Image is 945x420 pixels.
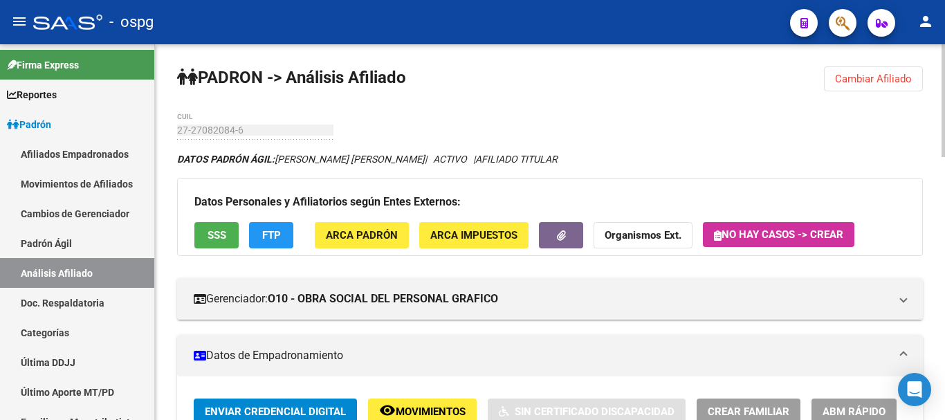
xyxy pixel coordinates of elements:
[194,222,239,248] button: SSS
[194,291,890,307] mat-panel-title: Gerenciador:
[594,222,692,248] button: Organismos Ext.
[205,405,346,418] span: Enviar Credencial Digital
[11,13,28,30] mat-icon: menu
[315,222,409,248] button: ARCA Padrón
[7,57,79,73] span: Firma Express
[824,66,923,91] button: Cambiar Afiliado
[605,230,681,242] strong: Organismos Ext.
[177,154,275,165] strong: DATOS PADRÓN ÁGIL:
[177,335,923,376] mat-expansion-panel-header: Datos de Empadronamiento
[262,230,281,242] span: FTP
[430,230,517,242] span: ARCA Impuestos
[714,228,843,241] span: No hay casos -> Crear
[379,402,396,419] mat-icon: remove_red_eye
[898,373,931,406] div: Open Intercom Messenger
[177,154,425,165] span: [PERSON_NAME] [PERSON_NAME]
[703,222,854,247] button: No hay casos -> Crear
[7,87,57,102] span: Reportes
[268,291,498,307] strong: O10 - OBRA SOCIAL DEL PERSONAL GRAFICO
[177,278,923,320] mat-expansion-panel-header: Gerenciador:O10 - OBRA SOCIAL DEL PERSONAL GRAFICO
[835,73,912,85] span: Cambiar Afiliado
[194,348,890,363] mat-panel-title: Datos de Empadronamiento
[475,154,558,165] span: AFILIADO TITULAR
[177,154,558,165] i: | ACTIVO |
[249,222,293,248] button: FTP
[326,230,398,242] span: ARCA Padrón
[515,405,675,418] span: Sin Certificado Discapacidad
[177,68,406,87] strong: PADRON -> Análisis Afiliado
[419,222,529,248] button: ARCA Impuestos
[208,230,226,242] span: SSS
[823,405,886,418] span: ABM Rápido
[708,405,789,418] span: Crear Familiar
[7,117,51,132] span: Padrón
[194,192,906,212] h3: Datos Personales y Afiliatorios según Entes Externos:
[109,7,154,37] span: - ospg
[396,405,466,418] span: Movimientos
[917,13,934,30] mat-icon: person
